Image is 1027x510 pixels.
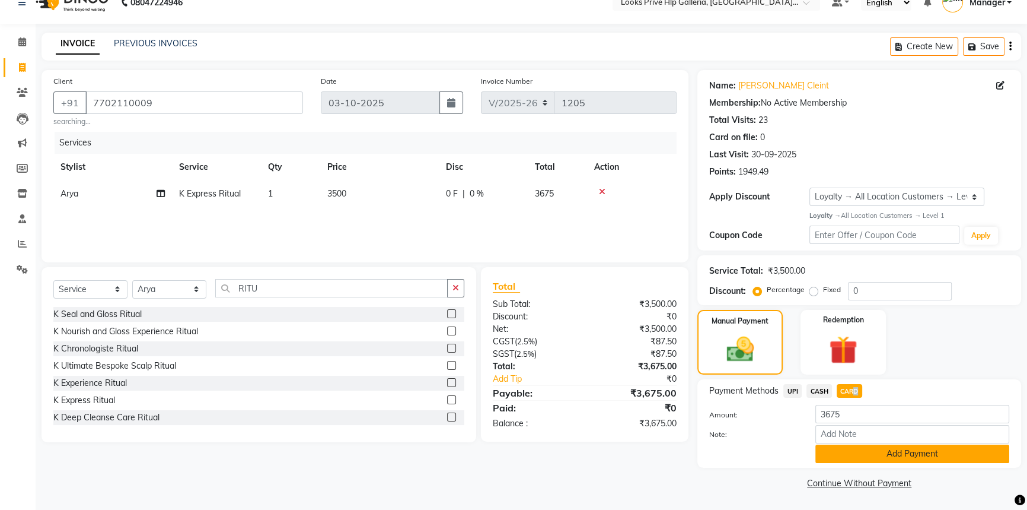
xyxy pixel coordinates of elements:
[760,131,765,144] div: 0
[261,154,320,180] th: Qty
[53,360,176,372] div: K Ultimate Bespoke Scalp Ritual
[718,334,763,365] img: _cash.svg
[215,279,448,297] input: Search or Scan
[493,336,515,347] span: CGST
[53,308,142,321] div: K Seal and Gloss Ritual
[493,349,514,359] span: SGST
[709,97,761,109] div: Membership:
[809,226,959,244] input: Enter Offer / Coupon Code
[709,148,749,161] div: Last Visit:
[481,76,532,87] label: Invoice Number
[837,384,862,398] span: CARD
[709,80,736,92] div: Name:
[439,154,528,180] th: Disc
[709,191,809,203] div: Apply Discount
[484,386,585,400] div: Payable:
[815,405,1009,423] input: Amount
[484,373,602,385] a: Add Tip
[890,37,958,56] button: Create New
[709,285,746,297] div: Discount:
[179,188,241,199] span: K Express Ritual
[738,166,768,178] div: 1949.49
[709,97,1009,109] div: No Active Membership
[585,401,685,415] div: ₹0
[463,188,465,200] span: |
[517,337,535,346] span: 2.5%
[809,211,1009,221] div: All Location Customers → Level 1
[53,76,72,87] label: Client
[470,188,484,200] span: 0 %
[268,188,273,199] span: 1
[738,80,829,92] a: [PERSON_NAME] Cleint
[964,227,998,245] button: Apply
[587,154,677,180] th: Action
[709,229,809,242] div: Coupon Code
[535,188,554,199] span: 3675
[585,417,685,430] div: ₹3,675.00
[172,154,261,180] th: Service
[767,284,805,295] label: Percentage
[809,211,841,220] strong: Loyalty →
[758,114,768,126] div: 23
[56,33,100,55] a: INVOICE
[327,188,346,199] span: 3500
[60,188,78,199] span: Arya
[484,335,585,348] div: ( )
[53,394,115,407] div: K Express Ritual
[585,386,685,400] div: ₹3,675.00
[484,323,585,335] div: Net:
[585,335,685,348] div: ₹87.50
[585,311,685,323] div: ₹0
[751,148,796,161] div: 30-09-2025
[709,166,736,178] div: Points:
[768,265,805,277] div: ₹3,500.00
[484,417,585,430] div: Balance :
[823,284,841,295] label: Fixed
[53,377,127,389] div: K Experience Ritual
[709,385,779,397] span: Payment Methods
[484,360,585,373] div: Total:
[712,316,768,327] label: Manual Payment
[53,116,303,127] small: searching...
[709,131,758,144] div: Card on file:
[493,280,520,293] span: Total
[528,154,587,180] th: Total
[53,91,87,114] button: +91
[806,384,832,398] span: CASH
[53,325,198,338] div: K Nourish and Gloss Experience Ritual
[823,315,864,325] label: Redemption
[585,348,685,360] div: ₹87.50
[700,410,806,420] label: Amount:
[815,425,1009,444] input: Add Note
[484,311,585,323] div: Discount:
[55,132,685,154] div: Services
[601,373,685,385] div: ₹0
[516,349,534,359] span: 2.5%
[114,38,197,49] a: PREVIOUS INVOICES
[585,298,685,311] div: ₹3,500.00
[709,265,763,277] div: Service Total:
[585,323,685,335] div: ₹3,500.00
[700,429,806,440] label: Note:
[484,298,585,311] div: Sub Total:
[820,332,866,368] img: _gift.svg
[53,411,160,424] div: K Deep Cleanse Care Ritual
[783,384,802,398] span: UPI
[53,343,138,355] div: K Chronologiste Ritual
[320,154,439,180] th: Price
[700,477,1019,490] a: Continue Without Payment
[709,114,756,126] div: Total Visits:
[484,348,585,360] div: ( )
[446,188,458,200] span: 0 F
[53,154,172,180] th: Stylist
[484,401,585,415] div: Paid:
[585,360,685,373] div: ₹3,675.00
[815,445,1009,463] button: Add Payment
[321,76,337,87] label: Date
[963,37,1004,56] button: Save
[85,91,303,114] input: Search by Name/Mobile/Email/Code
